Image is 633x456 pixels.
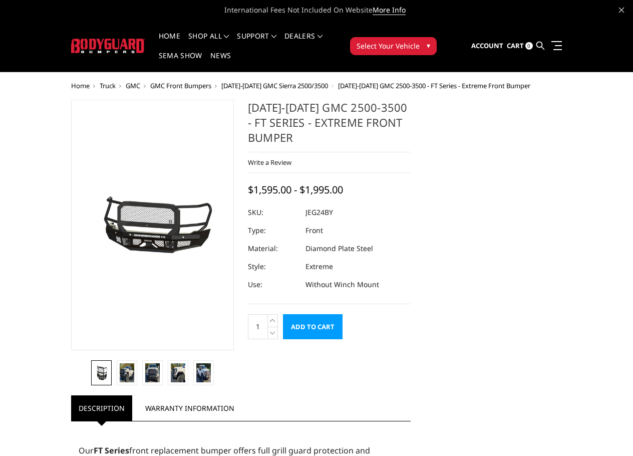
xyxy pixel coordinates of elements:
h1: [DATE]-[DATE] GMC 2500-3500 - FT Series - Extreme Front Bumper [248,100,411,152]
a: Dealers [284,33,323,52]
span: [DATE]-[DATE] GMC 2500-3500 - FT Series - Extreme Front Bumper [338,81,530,90]
span: Cart [507,41,524,50]
img: 2024-2025 GMC 2500-3500 - FT Series - Extreme Front Bumper [120,363,134,382]
img: 2024-2025 GMC 2500-3500 - FT Series - Extreme Front Bumper [74,188,231,262]
a: Cart 0 [507,33,533,60]
a: GMC [126,81,140,90]
a: Description [71,395,132,421]
dt: SKU: [248,203,298,221]
img: 2024-2025 GMC 2500-3500 - FT Series - Extreme Front Bumper [171,363,185,382]
dt: Style: [248,258,298,276]
a: Home [71,81,90,90]
a: GMC Front Bumpers [150,81,211,90]
a: News [210,52,231,72]
dt: Material: [248,240,298,258]
strong: FT Series [94,445,129,456]
span: Account [471,41,503,50]
dd: Extreme [305,258,333,276]
dd: JEG24BY [305,203,333,221]
input: Add to Cart [283,314,343,339]
dd: Diamond Plate Steel [305,240,373,258]
a: shop all [188,33,229,52]
a: Warranty Information [138,395,242,421]
img: 2024-2025 GMC 2500-3500 - FT Series - Extreme Front Bumper [94,363,109,382]
dd: Front [305,221,323,240]
img: 2024-2025 GMC 2500-3500 - FT Series - Extreme Front Bumper [145,363,160,382]
dd: Without Winch Mount [305,276,379,294]
a: Home [159,33,180,52]
a: SEMA Show [159,52,202,72]
img: 2024-2025 GMC 2500-3500 - FT Series - Extreme Front Bumper [196,363,211,382]
span: 0 [525,42,533,50]
a: [DATE]-[DATE] GMC Sierra 2500/3500 [221,81,328,90]
a: 2024-2025 GMC 2500-3500 - FT Series - Extreme Front Bumper [71,100,234,350]
a: Account [471,33,503,60]
button: Select Your Vehicle [350,37,437,55]
a: Support [237,33,276,52]
span: Select Your Vehicle [357,41,420,51]
span: ▾ [427,40,430,51]
span: $1,595.00 - $1,995.00 [248,183,343,196]
a: More Info [373,5,406,15]
img: BODYGUARD BUMPERS [71,39,145,53]
a: Truck [100,81,116,90]
dt: Type: [248,221,298,240]
a: Write a Review [248,158,291,167]
dt: Use: [248,276,298,294]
